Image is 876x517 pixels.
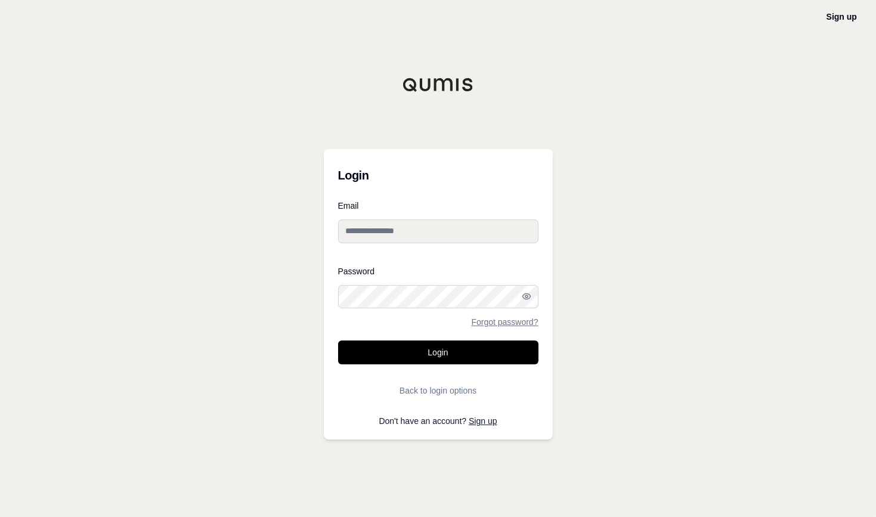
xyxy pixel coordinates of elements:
[338,417,538,425] p: Don't have an account?
[471,318,538,326] a: Forgot password?
[338,202,538,210] label: Email
[827,12,857,21] a: Sign up
[469,416,497,426] a: Sign up
[338,379,538,403] button: Back to login options
[338,340,538,364] button: Login
[338,163,538,187] h3: Login
[338,267,538,275] label: Password
[403,78,474,92] img: Qumis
